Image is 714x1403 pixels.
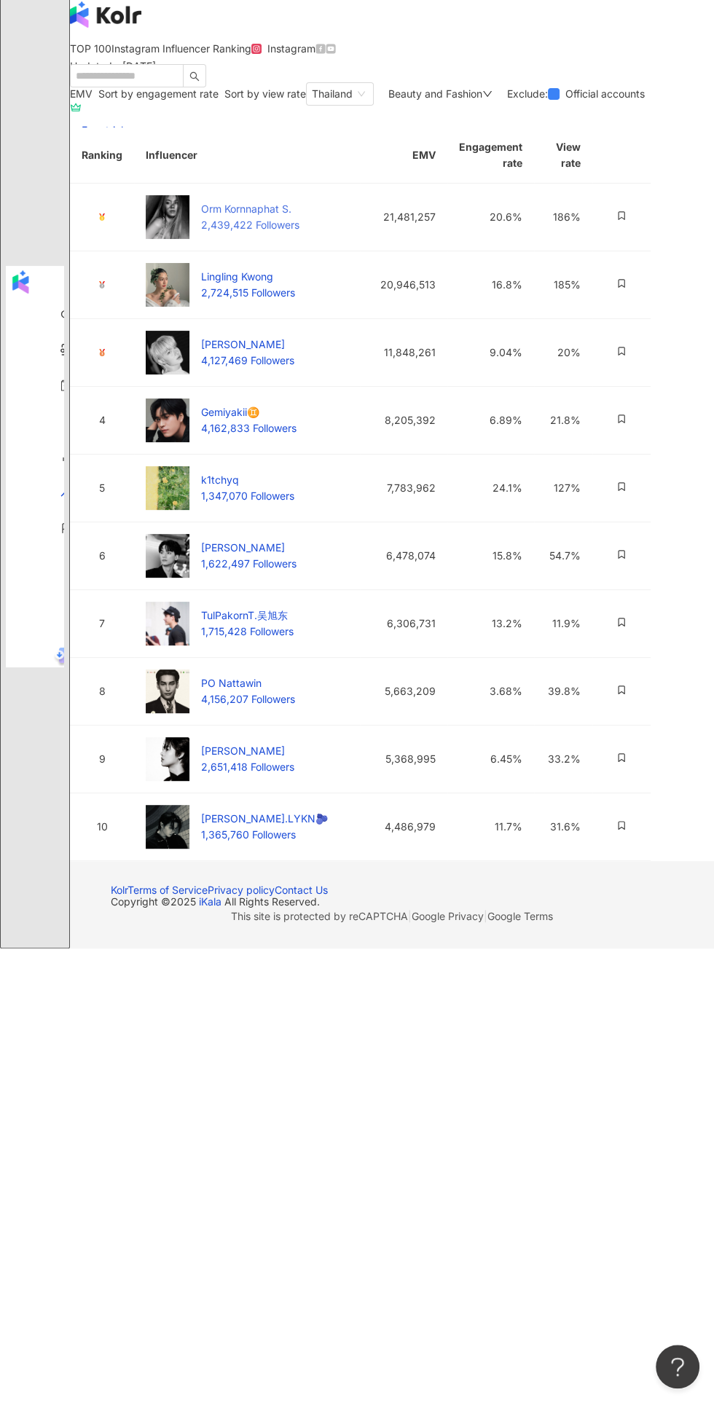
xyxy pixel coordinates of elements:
[546,209,581,225] div: 186%
[82,480,122,496] div: 5
[275,884,328,896] a: Contact Us
[360,127,447,184] th: EMV
[146,820,328,832] a: KOL Avatar[PERSON_NAME].LYKN🫐1,365,760 Followers
[201,201,299,217] div: Orm Kornnaphat S.
[546,277,581,293] div: 185%
[201,675,295,691] div: PO Nattawin
[201,337,294,353] div: [PERSON_NAME]
[201,828,296,841] span: 1,365,760 Followers
[201,422,297,434] span: 4,162,833 Followers
[52,644,81,667] img: chrome extension
[459,819,522,835] div: 11.7%
[201,625,294,637] span: 1,715,428 Followers
[546,548,581,564] div: 54.7%
[201,540,297,556] div: [PERSON_NAME]
[372,683,436,699] div: 5,663,209
[146,210,299,222] a: KOL AvatarOrm Kornnaphat S.2,439,422 Followers
[111,896,673,908] div: Copyright © 2025 All Rights Reserved.
[459,209,522,225] div: 20.6%
[146,413,297,425] a: KOL AvatarGemiyakii♊️4,162,833 Followers
[372,819,436,835] div: 4,486,979
[70,127,134,184] th: Ranking
[201,557,297,570] span: 1,622,497 Followers
[201,490,294,502] span: 1,347,070 Followers
[146,278,295,290] a: KOL AvatarLingling Kwong2,724,515 Followers
[372,480,436,496] div: 7,783,962
[656,1345,699,1388] iframe: Help Scout Beacon - Open
[146,195,189,239] img: KOL Avatar
[546,683,581,699] div: 39.8%
[447,127,534,184] th: Engagement rate
[146,752,294,764] a: KOL Avatar[PERSON_NAME]2,651,418 Followers
[146,263,189,307] img: KOL Avatar
[201,811,328,827] div: [PERSON_NAME].LYKN🫐
[82,683,122,699] div: 8
[372,616,436,632] div: 6,306,731
[201,354,294,366] span: 4,127,469 Followers
[372,412,436,428] div: 8,205,392
[534,127,592,184] th: View rate
[487,910,553,922] a: Google Terms
[267,43,315,55] div: Instagram
[201,286,295,299] span: 2,724,515 Followers
[372,751,436,767] div: 5,368,995
[70,1,141,28] img: logo
[201,404,297,420] div: Gemiyakii♊️
[146,534,189,578] img: KOL Avatar
[459,683,522,699] div: 3.68%
[459,616,522,632] div: 13.2%
[224,87,306,100] span: Sort by view rate
[201,269,295,285] div: Lingling Kwong
[82,548,122,564] div: 6
[546,345,581,361] div: 20%
[146,466,189,510] img: KOL Avatar
[60,308,126,321] a: search
[134,127,360,184] th: Influencer
[459,412,522,428] div: 6.89%
[459,751,522,767] div: 6.45%
[70,87,93,100] span: EMV
[546,819,581,835] div: 31.6%
[459,345,522,361] div: 9.04%
[201,693,295,705] span: 4,156,207 Followers
[201,743,294,759] div: [PERSON_NAME]
[82,751,122,767] div: 9
[127,884,208,896] a: Terms of Service
[9,270,32,294] img: logo icon
[208,884,275,896] a: Privacy policy
[408,910,412,922] span: |
[82,616,122,632] div: 7
[70,60,156,72] p: Updated ： [DATE]
[146,805,189,849] img: KOL Avatar
[312,83,353,105] div: Thailand
[459,548,522,564] div: 15.8%
[98,87,219,100] span: Sort by engagement rate
[560,86,651,102] span: Official accounts
[546,480,581,496] div: 127%
[146,669,189,713] img: KOL Avatar
[372,345,436,361] div: 11,848,261
[201,219,299,231] span: 2,439,422 Followers
[507,87,548,100] span: Exclude :
[82,819,122,835] div: 10
[372,209,436,225] div: 21,481,257
[231,908,553,925] span: This site is protected by reCAPTCHA
[412,910,484,922] a: Google Privacy
[60,478,72,511] span: rise
[146,602,189,645] img: KOL Avatar
[111,884,127,896] a: Kolr
[484,910,487,922] span: |
[82,412,122,428] div: 4
[546,751,581,767] div: 33.2%
[459,480,522,496] div: 24.1%
[146,331,189,374] img: KOL Avatar
[372,548,436,564] div: 6,478,074
[146,549,297,561] a: KOL Avatar[PERSON_NAME]1,622,497 Followers
[146,737,189,781] img: KOL Avatar
[199,895,221,908] a: iKala
[70,43,251,55] div: TOP 100 Instagram Influencer Ranking
[201,472,294,488] div: k1tchyq
[372,277,436,293] div: 20,946,513
[146,684,295,696] a: KOL AvatarPO Nattawin4,156,207 Followers
[388,87,482,100] span: Beauty and Fashion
